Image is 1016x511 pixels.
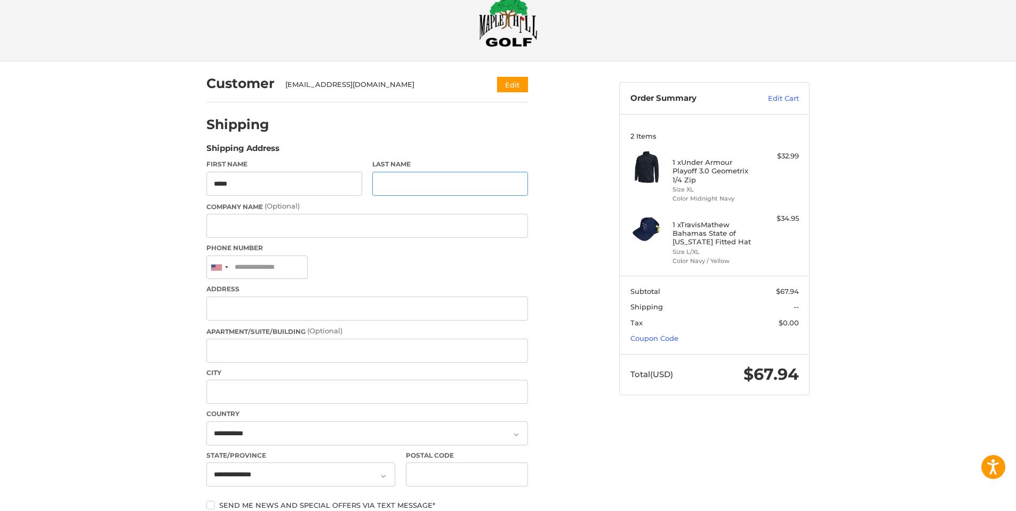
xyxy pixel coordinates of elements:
[928,482,1016,511] iframe: Google Customer Reviews
[673,220,754,246] h4: 1 x TravisMathew Bahamas State of [US_STATE] Fitted Hat
[794,302,799,311] span: --
[206,451,395,460] label: State/Province
[673,257,754,266] li: Color Navy / Yellow
[206,368,528,378] label: City
[207,256,231,279] div: United States: +1
[743,364,799,384] span: $67.94
[673,247,754,257] li: Size L/XL
[206,409,528,419] label: Country
[206,75,275,92] h2: Customer
[206,142,279,159] legend: Shipping Address
[206,326,528,337] label: Apartment/Suite/Building
[673,185,754,194] li: Size XL
[206,159,362,169] label: First Name
[206,501,528,509] label: Send me news and special offers via text message*
[673,194,754,203] li: Color Midnight Navy
[630,132,799,140] h3: 2 Items
[776,287,799,296] span: $67.94
[265,202,300,210] small: (Optional)
[757,213,799,224] div: $34.95
[745,93,799,104] a: Edit Cart
[757,151,799,162] div: $32.99
[630,287,660,296] span: Subtotal
[630,318,643,327] span: Tax
[206,116,269,133] h2: Shipping
[285,79,477,90] div: [EMAIL_ADDRESS][DOMAIN_NAME]
[406,451,529,460] label: Postal Code
[307,326,342,335] small: (Optional)
[630,93,745,104] h3: Order Summary
[630,369,673,379] span: Total (USD)
[630,302,663,311] span: Shipping
[206,284,528,294] label: Address
[779,318,799,327] span: $0.00
[630,334,678,342] a: Coupon Code
[497,77,528,92] button: Edit
[372,159,528,169] label: Last Name
[673,158,754,184] h4: 1 x Under Armour Playoff 3.0 Geometrix 1/4 Zip
[206,243,528,253] label: Phone Number
[206,201,528,212] label: Company Name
